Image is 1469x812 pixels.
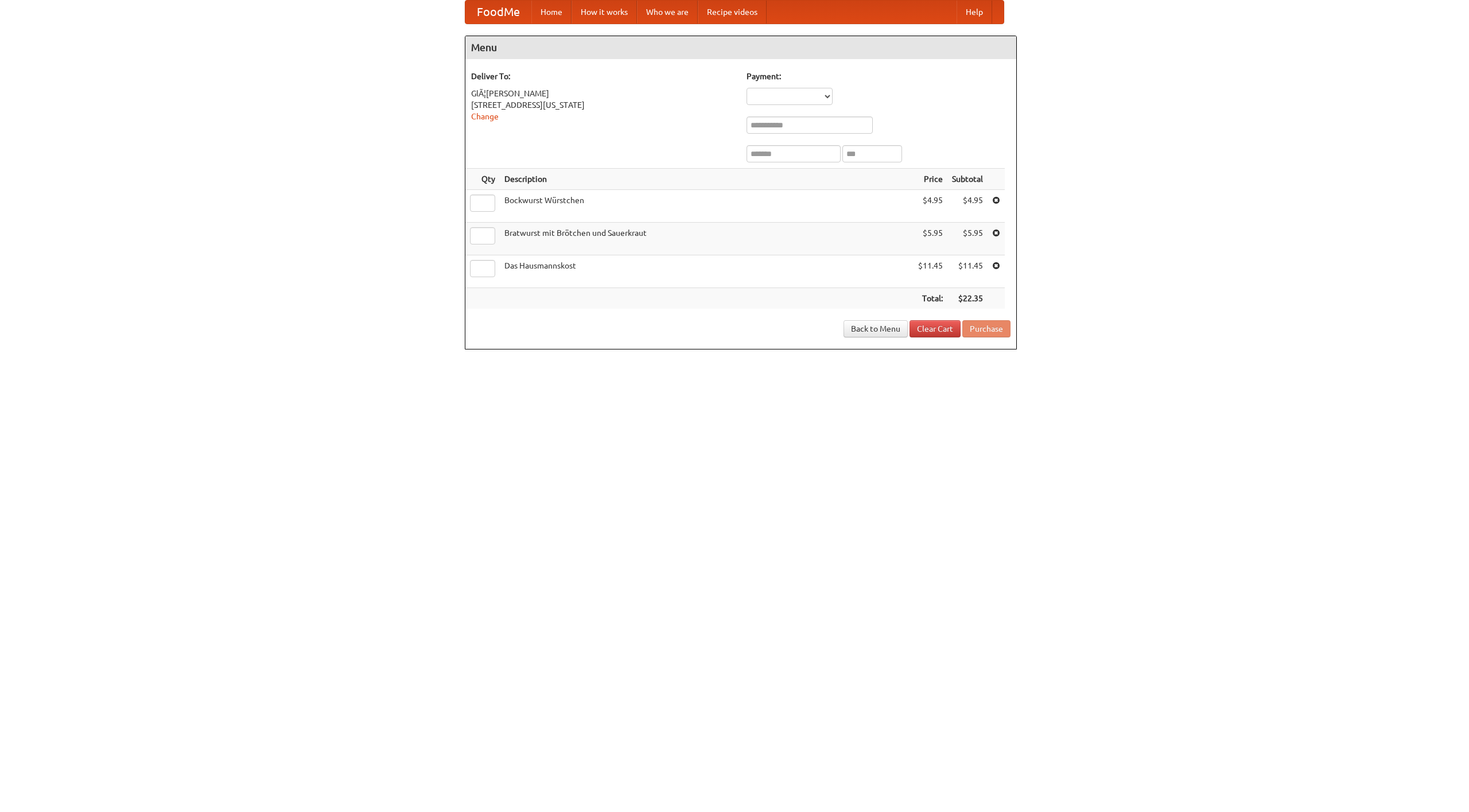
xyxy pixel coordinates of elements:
[471,88,735,99] div: GlÃ¦[PERSON_NAME]
[910,320,961,337] a: Clear Cart
[572,1,637,24] a: How it works
[914,223,947,255] td: $5.95
[471,112,499,121] a: Change
[957,1,992,24] a: Help
[698,1,767,24] a: Recipe videos
[914,255,947,288] td: $11.45
[947,255,988,288] td: $11.45
[947,190,988,223] td: $4.95
[747,71,1011,82] h5: Payment:
[471,71,735,82] h5: Deliver To:
[947,223,988,255] td: $5.95
[465,1,531,24] a: FoodMe
[500,190,914,223] td: Bockwurst Würstchen
[465,36,1016,59] h4: Menu
[914,169,947,190] th: Price
[637,1,698,24] a: Who we are
[914,288,947,309] th: Total:
[947,169,988,190] th: Subtotal
[500,255,914,288] td: Das Hausmannskost
[844,320,908,337] a: Back to Menu
[465,169,500,190] th: Qty
[500,223,914,255] td: Bratwurst mit Brötchen und Sauerkraut
[947,288,988,309] th: $22.35
[962,320,1011,337] button: Purchase
[500,169,914,190] th: Description
[914,190,947,223] td: $4.95
[471,99,735,111] div: [STREET_ADDRESS][US_STATE]
[531,1,572,24] a: Home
